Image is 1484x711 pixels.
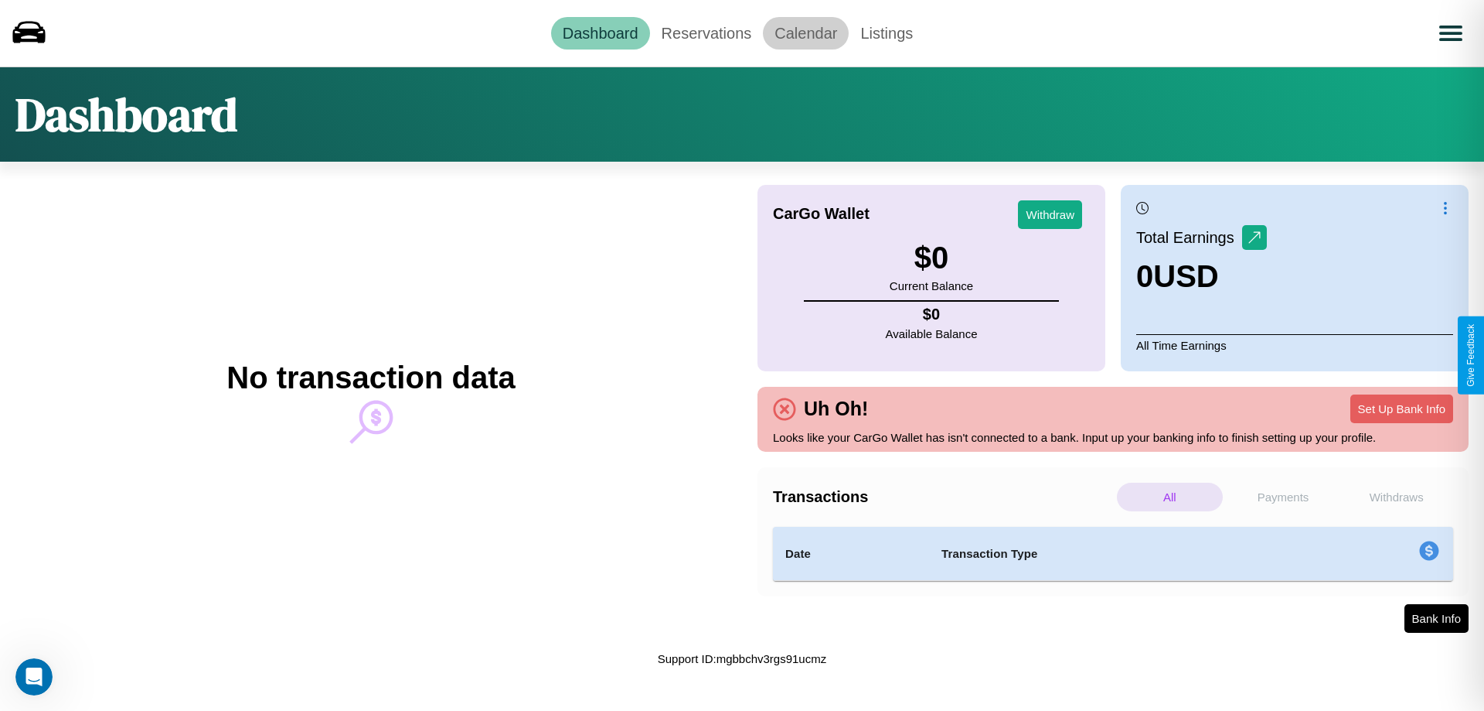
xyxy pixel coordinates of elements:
button: Open menu [1429,12,1472,55]
p: All Time Earnings [1136,334,1453,356]
p: Available Balance [886,323,978,344]
h2: No transaction data [226,361,515,395]
p: Looks like your CarGo Wallet has isn't connected to a bank. Input up your banking info to finish ... [773,427,1453,448]
h1: Dashboard [15,83,237,146]
iframe: Intercom live chat [15,658,53,696]
h4: CarGo Wallet [773,205,870,223]
p: Current Balance [890,275,973,296]
h4: $ 0 [886,306,978,323]
a: Calendar [763,17,849,50]
a: Dashboard [551,17,650,50]
button: Bank Info [1404,604,1469,633]
a: Listings [849,17,924,50]
table: simple table [773,527,1453,581]
p: Payments [1230,483,1336,511]
p: All [1117,483,1223,511]
p: Withdraws [1343,483,1449,511]
h4: Date [785,545,917,563]
h4: Uh Oh! [796,398,876,420]
p: Support ID: mgbbchv3rgs91ucmz [658,648,826,669]
h4: Transaction Type [941,545,1292,563]
div: Give Feedback [1465,324,1476,387]
button: Withdraw [1018,200,1082,229]
a: Reservations [650,17,764,50]
button: Set Up Bank Info [1350,395,1453,423]
h3: $ 0 [890,241,973,275]
p: Total Earnings [1136,224,1242,251]
h3: 0 USD [1136,259,1267,294]
h4: Transactions [773,488,1113,506]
